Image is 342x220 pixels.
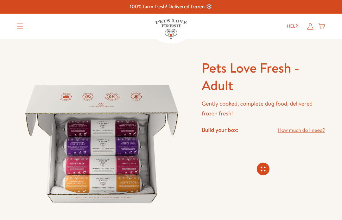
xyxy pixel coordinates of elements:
a: Help [282,20,303,33]
img: Pets Love Fresh [155,19,187,39]
p: Gently cooked, complete dog food, delivered frozen fresh! [202,99,325,118]
h1: Pets Love Fresh - Adult [202,59,325,94]
svg: Connecting store [257,163,269,175]
summary: Translation missing: en.sections.header.menu [12,18,28,34]
a: How much do I need? [278,126,325,135]
h4: Build your box: [202,126,238,133]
